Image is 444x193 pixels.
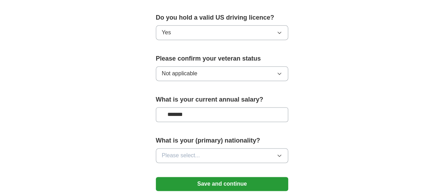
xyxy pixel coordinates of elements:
[162,151,200,160] span: Please select...
[156,25,289,40] button: Yes
[156,177,289,191] button: Save and continue
[156,136,289,145] label: What is your (primary) nationality?
[156,148,289,163] button: Please select...
[156,95,289,104] label: What is your current annual salary?
[162,69,197,78] span: Not applicable
[156,13,289,22] label: Do you hold a valid US driving licence?
[156,54,289,63] label: Please confirm your veteran status
[156,66,289,81] button: Not applicable
[162,28,171,37] span: Yes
